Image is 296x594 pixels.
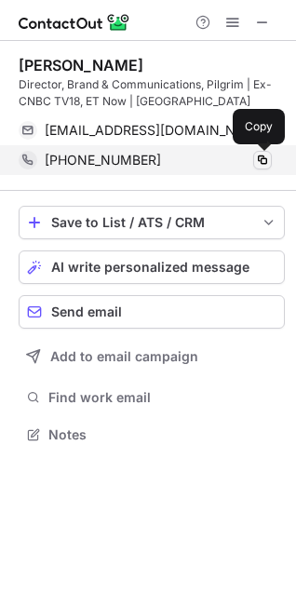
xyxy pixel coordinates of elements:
[19,422,285,448] button: Notes
[19,340,285,373] button: Add to email campaign
[19,76,285,110] div: Director, Brand & Communications, Pilgrim | Ex-CNBC TV18, ET Now | [GEOGRAPHIC_DATA]
[19,206,285,239] button: save-profile-one-click
[19,11,130,34] img: ContactOut v5.3.10
[19,56,143,74] div: [PERSON_NAME]
[45,122,258,139] span: [EMAIL_ADDRESS][DOMAIN_NAME]
[19,385,285,411] button: Find work email
[48,426,277,443] span: Notes
[51,260,249,275] span: AI write personalized message
[50,349,198,364] span: Add to email campaign
[19,250,285,284] button: AI write personalized message
[51,304,122,319] span: Send email
[48,389,277,406] span: Find work email
[51,215,252,230] div: Save to List / ATS / CRM
[19,295,285,329] button: Send email
[45,152,161,169] span: [PHONE_NUMBER]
